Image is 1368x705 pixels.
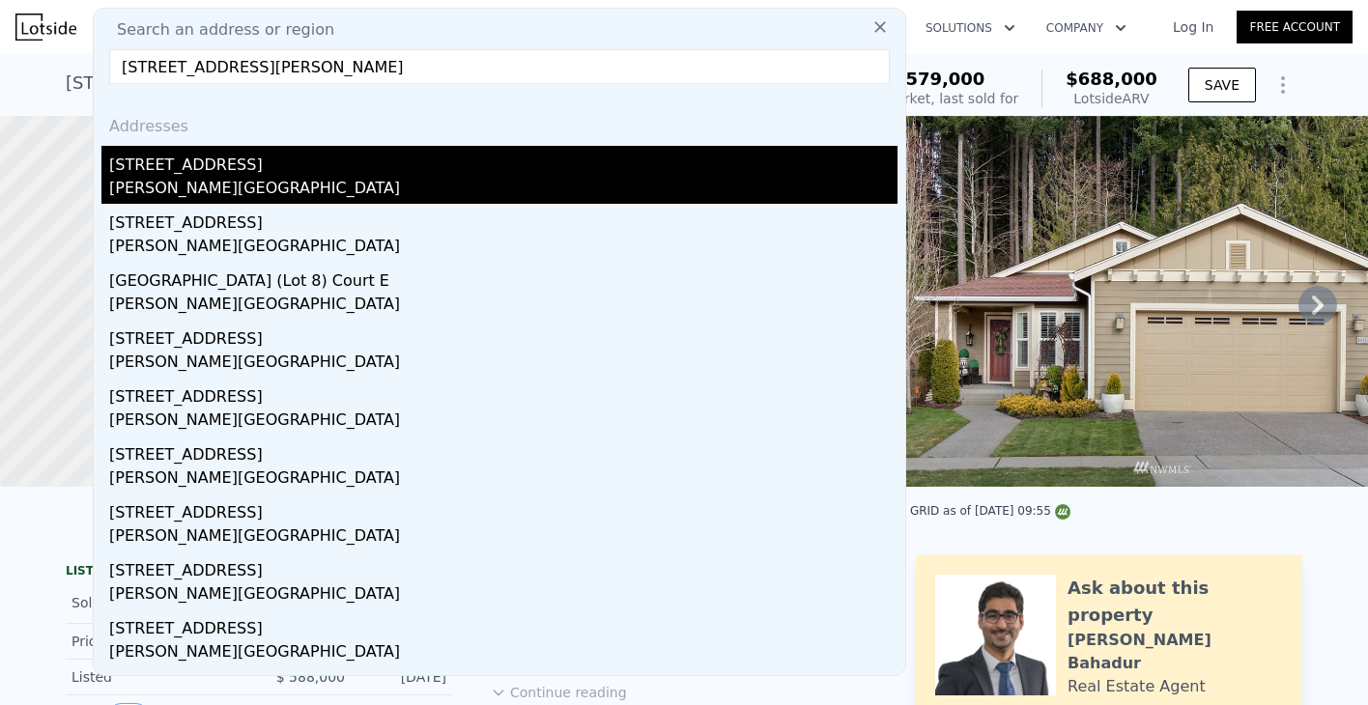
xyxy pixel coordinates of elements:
[1031,11,1142,45] button: Company
[71,590,243,615] div: Sold
[71,667,243,687] div: Listed
[109,466,898,493] div: [PERSON_NAME][GEOGRAPHIC_DATA]
[109,177,898,204] div: [PERSON_NAME][GEOGRAPHIC_DATA]
[109,235,898,262] div: [PERSON_NAME][GEOGRAPHIC_DATA]
[276,669,345,685] span: $ 588,000
[109,204,898,235] div: [STREET_ADDRESS]
[109,320,898,351] div: [STREET_ADDRESS]
[109,609,898,640] div: [STREET_ADDRESS]
[1066,89,1157,108] div: Lotside ARV
[101,99,898,146] div: Addresses
[491,683,627,702] button: Continue reading
[109,551,898,582] div: [STREET_ADDRESS]
[109,351,898,378] div: [PERSON_NAME][GEOGRAPHIC_DATA]
[1068,575,1283,629] div: Ask about this property
[1055,504,1070,520] img: NWMLS Logo
[1150,17,1237,37] a: Log In
[360,667,446,687] div: [DATE]
[66,563,452,582] div: LISTING & SALE HISTORY
[109,409,898,436] div: [PERSON_NAME][GEOGRAPHIC_DATA]
[109,262,898,293] div: [GEOGRAPHIC_DATA] (Lot 8) Court E
[109,436,898,466] div: [STREET_ADDRESS]
[1264,66,1302,104] button: Show Options
[109,146,898,177] div: [STREET_ADDRESS]
[15,14,76,41] img: Lotside
[894,69,985,89] span: $579,000
[910,11,1031,45] button: Solutions
[109,49,890,84] input: Enter an address, city, region, neighborhood or zip code
[1237,11,1353,43] a: Free Account
[860,89,1018,108] div: Off Market, last sold for
[109,640,898,667] div: [PERSON_NAME][GEOGRAPHIC_DATA]
[109,524,898,551] div: [PERSON_NAME][GEOGRAPHIC_DATA]
[1066,69,1157,89] span: $688,000
[109,667,898,698] div: [STREET_ADDRESS]
[109,378,898,409] div: [STREET_ADDRESS]
[1188,68,1256,102] button: SAVE
[1068,675,1206,698] div: Real Estate Agent
[109,493,898,524] div: [STREET_ADDRESS]
[71,632,243,651] div: Price Decrease
[109,582,898,609] div: [PERSON_NAME][GEOGRAPHIC_DATA]
[1068,629,1283,675] div: [PERSON_NAME] Bahadur
[101,18,334,42] span: Search an address or region
[66,70,532,97] div: [STREET_ADDRESS] , [GEOGRAPHIC_DATA] , WA 98391
[109,293,898,320] div: [PERSON_NAME][GEOGRAPHIC_DATA]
